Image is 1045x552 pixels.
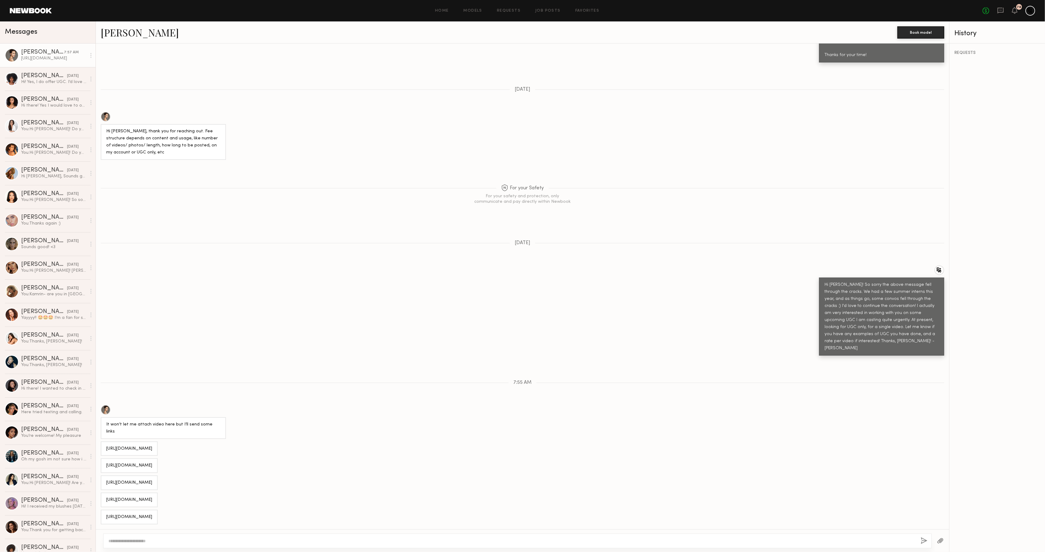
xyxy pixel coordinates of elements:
[67,238,79,244] div: [DATE]
[21,309,67,315] div: [PERSON_NAME]
[515,240,530,246] span: [DATE]
[21,362,86,368] div: You: Thanks, [PERSON_NAME]!
[21,79,86,85] div: Hi! Yes, I do offer UGC. I’d love to hear more about what you’re looking for.
[21,221,86,226] div: You: Thanks again :)
[21,126,86,132] div: You: Hi [PERSON_NAME]! Do you offer any type of UGC?
[21,497,67,504] div: [PERSON_NAME]
[21,433,86,439] div: You’re welcome! My pleasure
[67,168,79,173] div: [DATE]
[21,504,86,509] div: Hi! I received my blushes [DATE]. Were you going to send a more detailed brief or do you want me ...
[106,445,152,452] div: [URL][DOMAIN_NAME]
[21,73,67,79] div: [PERSON_NAME]
[21,521,67,527] div: [PERSON_NAME]
[575,9,600,13] a: Favorites
[67,285,79,291] div: [DATE]
[21,144,67,150] div: [PERSON_NAME]
[21,173,86,179] div: Hi [PERSON_NAME], Sounds good. Thank you for approving payment. I appreciate it. Have an amazing ...
[21,450,67,456] div: [PERSON_NAME]
[1017,6,1021,9] div: 78
[21,55,86,61] div: [URL][DOMAIN_NAME]
[21,96,67,103] div: [PERSON_NAME]
[474,194,572,205] div: For your safety and protection, only communicate and pay directly within Newbook
[67,262,79,268] div: [DATE]
[67,73,79,79] div: [DATE]
[21,403,67,409] div: [PERSON_NAME]
[954,30,1040,37] div: History
[435,9,449,13] a: Home
[21,214,67,221] div: [PERSON_NAME]
[67,521,79,527] div: [DATE]
[64,50,79,55] div: 7:57 AM
[897,26,944,39] button: Book model
[67,474,79,480] div: [DATE]
[67,333,79,338] div: [DATE]
[106,421,220,435] div: It won’t let me attach video here but I’ll send some links
[21,474,67,480] div: [PERSON_NAME]
[21,427,67,433] div: [PERSON_NAME]
[825,282,939,352] div: Hi [PERSON_NAME]! So sorry the above message fell through the cracks. We had a few summer interns...
[954,51,1040,55] div: REQUESTS
[5,28,37,36] span: Messages
[67,356,79,362] div: [DATE]
[67,309,79,315] div: [DATE]
[67,403,79,409] div: [DATE]
[101,26,179,39] a: [PERSON_NAME]
[21,268,86,274] div: You: Hi [PERSON_NAME]! [PERSON_NAME] here from prettySOCIAL :) We'd love to work with you on some...
[106,462,152,469] div: [URL][DOMAIN_NAME]
[106,128,220,156] div: Hi [PERSON_NAME], thank you for reaching out. Fee structure depends on content and usage, like nu...
[21,238,67,244] div: [PERSON_NAME]
[67,498,79,504] div: [DATE]
[21,150,86,156] div: You: Hi [PERSON_NAME]! Do you offer any type of UGC?
[21,120,67,126] div: [PERSON_NAME]
[21,356,67,362] div: [PERSON_NAME]
[21,386,86,391] div: Hi there! I wanted to check in of the client is all good with the content? If so, can you please ...
[21,167,67,173] div: [PERSON_NAME]
[501,184,544,192] span: For your Safety
[21,244,86,250] div: Sounds good! <3
[21,291,86,297] div: You: Kamrin- are you in [GEOGRAPHIC_DATA]? We're in need of some street style UGC stuff, would yo...
[513,380,532,385] span: 7:55 AM
[21,197,86,203] div: You: Hi [PERSON_NAME]! So sorry to do this! I spoke with the brand and I hadn't realized that for...
[21,380,67,386] div: [PERSON_NAME]
[21,103,86,108] div: Hi there! Yes I would love to offer UGC. I don’t have much experience but I’m willing : )
[21,545,67,551] div: [PERSON_NAME]
[535,9,561,13] a: Job Posts
[21,456,86,462] div: Oh my gosh im not sure how i didnt see this message! Id love to be considered for future projects.
[67,380,79,386] div: [DATE]
[67,120,79,126] div: [DATE]
[67,97,79,103] div: [DATE]
[464,9,482,13] a: Models
[106,514,152,521] div: [URL][DOMAIN_NAME]
[21,262,67,268] div: [PERSON_NAME]
[106,479,152,486] div: [URL][DOMAIN_NAME]
[67,427,79,433] div: [DATE]
[106,497,152,504] div: [URL][DOMAIN_NAME]
[21,527,86,533] div: You: Thank you for getting back to me! We have a modest budget for this brand, would you be able ...
[67,215,79,221] div: [DATE]
[497,9,521,13] a: Requests
[21,191,67,197] div: [PERSON_NAME]
[21,285,67,291] div: [PERSON_NAME]
[67,191,79,197] div: [DATE]
[67,451,79,456] div: [DATE]
[515,87,530,92] span: [DATE]
[897,29,944,35] a: Book model
[21,49,64,55] div: [PERSON_NAME]
[21,338,86,344] div: You: Thanks, [PERSON_NAME]!
[67,545,79,551] div: [DATE]
[21,480,86,486] div: You: Hi [PERSON_NAME]! Are you still in [GEOGRAPHIC_DATA]?
[21,315,86,321] div: Yayyyy!! 🤩🤩🤩 I’m a fan for sure ! I’ll stand by for more [PERSON_NAME] x L
[21,409,86,415] div: Here tried texting and calling.
[67,144,79,150] div: [DATE]
[21,332,67,338] div: [PERSON_NAME]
